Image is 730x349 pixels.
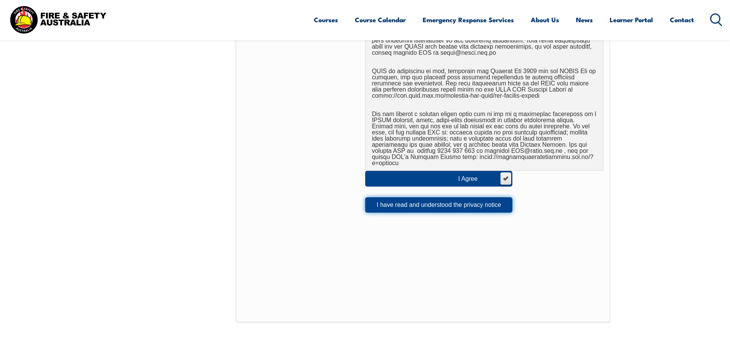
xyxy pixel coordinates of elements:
a: Contact [670,10,694,30]
a: News [576,10,593,30]
a: Course Calendar [355,10,406,30]
a: Courses [314,10,338,30]
a: Learner Portal [610,10,653,30]
a: About Us [531,10,559,30]
a: Emergency Response Services [423,10,514,30]
div: I Agree [458,176,493,182]
button: I have read and understood the privacy notice [365,197,512,213]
